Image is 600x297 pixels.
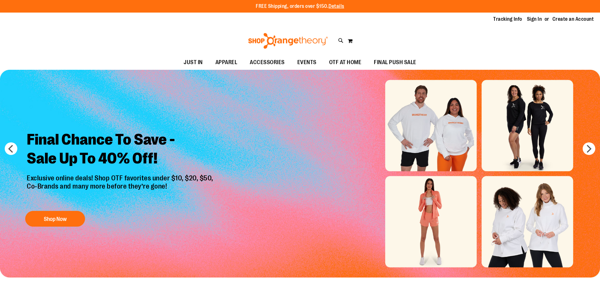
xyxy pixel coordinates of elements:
button: next [583,142,595,155]
a: EVENTS [291,55,323,70]
button: Shop Now [25,211,85,227]
h2: Final Chance To Save - Sale Up To 40% Off! [22,125,220,174]
img: Shop Orangetheory [247,33,329,49]
a: Create an Account [552,16,594,23]
span: FINAL PUSH SALE [374,55,416,69]
a: Details [329,3,344,9]
span: JUST IN [184,55,203,69]
p: FREE Shipping, orders over $150. [256,3,344,10]
span: EVENTS [297,55,317,69]
span: APPAREL [215,55,237,69]
span: OTF AT HOME [329,55,362,69]
a: Final Chance To Save -Sale Up To 40% Off! Exclusive online deals! Shop OTF favorites under $10, $... [22,125,220,230]
p: Exclusive online deals! Shop OTF favorites under $10, $20, $50, Co-Brands and many more before th... [22,174,220,205]
a: ACCESSORIES [243,55,291,70]
a: FINAL PUSH SALE [368,55,423,70]
a: Sign In [527,16,542,23]
a: OTF AT HOME [323,55,368,70]
span: ACCESSORIES [250,55,285,69]
button: prev [5,142,17,155]
a: Tracking Info [493,16,522,23]
a: JUST IN [177,55,209,70]
a: APPAREL [209,55,244,70]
